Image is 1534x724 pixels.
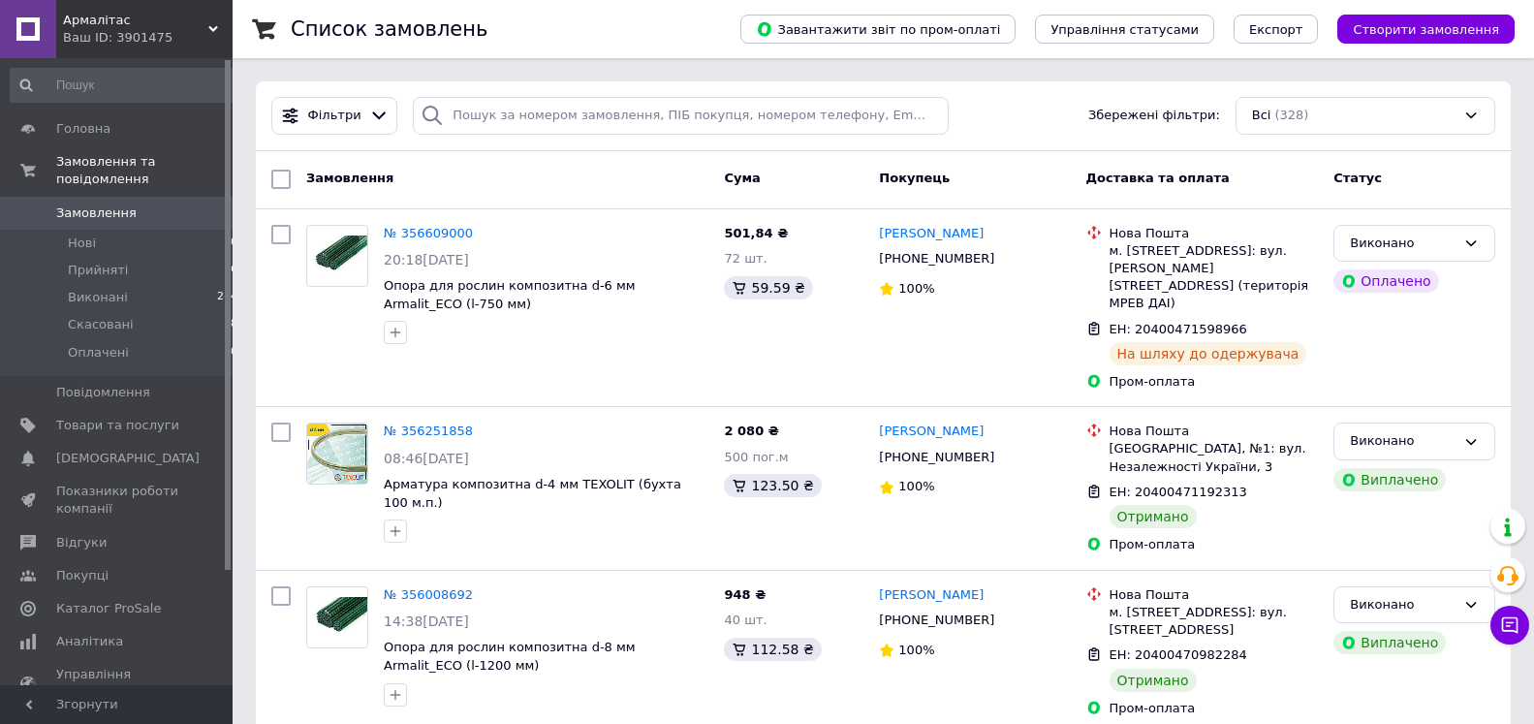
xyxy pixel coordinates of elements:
span: Управління сайтом [56,666,179,701]
span: 08:46[DATE] [384,451,469,466]
span: Збережені фільтри: [1088,107,1220,125]
span: Покупці [56,567,109,584]
h1: Список замовлень [291,17,487,41]
button: Експорт [1234,15,1319,44]
span: Експорт [1249,22,1303,37]
button: Завантажити звіт по пром-оплаті [740,15,1016,44]
span: 501,84 ₴ [724,226,788,240]
span: Товари та послуги [56,417,179,434]
span: 20:18[DATE] [384,252,469,268]
button: Створити замовлення [1337,15,1515,44]
div: Отримано [1110,669,1197,692]
a: Опора для рослин композитна d-8 мм Armalit_ECO (l-1200 мм) [384,640,636,673]
span: 948 ₴ [724,587,766,602]
div: [PHONE_NUMBER] [875,246,998,271]
input: Пошук [10,68,239,103]
a: Фото товару [306,423,368,485]
div: [PHONE_NUMBER] [875,608,998,633]
img: Фото товару [307,597,367,637]
span: Прийняті [68,262,128,279]
span: Фільтри [308,107,361,125]
span: Замовлення та повідомлення [56,153,233,188]
div: Пром-оплата [1110,373,1319,391]
div: м. [STREET_ADDRESS]: вул. [STREET_ADDRESS] [1110,604,1319,639]
span: Відгуки [56,534,107,551]
a: Фото товару [306,225,368,287]
span: Нові [68,235,96,252]
span: Показники роботи компанії [56,483,179,518]
div: Нова Пошта [1110,423,1319,440]
div: Оплачено [1333,269,1438,293]
span: ЕН: 20400470982284 [1110,647,1247,662]
span: 40 шт. [724,613,767,627]
div: Виконано [1350,431,1456,452]
div: Виплачено [1333,631,1446,654]
span: 0 [231,344,237,362]
a: [PERSON_NAME] [879,586,984,605]
button: Чат з покупцем [1490,606,1529,645]
span: 284 [217,289,237,306]
img: Фото товару [307,236,367,275]
a: Створити замовлення [1318,21,1515,36]
div: 123.50 ₴ [724,474,821,497]
span: ЕН: 20400471192313 [1110,485,1247,499]
span: Замовлення [56,205,137,222]
a: [PERSON_NAME] [879,423,984,441]
span: Виконані [68,289,128,306]
a: [PERSON_NAME] [879,225,984,243]
span: Головна [56,120,110,138]
a: № 356008692 [384,587,473,602]
div: Ваш ID: 3901475 [63,29,233,47]
span: Повідомлення [56,384,150,401]
button: Управління статусами [1035,15,1214,44]
span: 14:38[DATE] [384,614,469,629]
a: № 356609000 [384,226,473,240]
a: Опора для рослин композитна d-6 мм Armalit_ECO (l-750 мм) [384,278,636,311]
div: Виконано [1350,234,1456,254]
span: 38 [224,316,237,333]
a: № 356251858 [384,424,473,438]
span: Cума [724,171,760,185]
div: 112.58 ₴ [724,638,821,661]
div: Виконано [1350,595,1456,615]
div: м. [STREET_ADDRESS]: вул. [PERSON_NAME][STREET_ADDRESS] (територія МРЕВ ДАІ) [1110,242,1319,313]
span: Створити замовлення [1353,22,1499,37]
div: [GEOGRAPHIC_DATA], №1: вул. Незалежності України, 3 [1110,440,1319,475]
span: Замовлення [306,171,393,185]
input: Пошук за номером замовлення, ПІБ покупця, номером телефону, Email, номером накладної [413,97,948,135]
span: ЕН: 20400471598966 [1110,322,1247,336]
span: Каталог ProSale [56,600,161,617]
a: Арматура композитна d-4 мм TEXOLIT (бухта 100 м.п.) [384,477,681,510]
span: Скасовані [68,316,134,333]
div: Виплачено [1333,468,1446,491]
div: [PHONE_NUMBER] [875,445,998,470]
span: Оплачені [68,344,129,362]
span: 6 [231,262,237,279]
span: 100% [898,479,934,493]
span: Всі [1252,107,1271,125]
span: Армалітас [63,12,208,29]
span: 2 080 ₴ [724,424,778,438]
span: 100% [898,643,934,657]
span: 100% [898,281,934,296]
span: [DEMOGRAPHIC_DATA] [56,450,200,467]
span: Аналітика [56,633,123,650]
div: Отримано [1110,505,1197,528]
img: Фото товару [307,424,367,484]
span: Доставка та оплата [1086,171,1230,185]
span: 500 пог.м [724,450,788,464]
div: На шляху до одержувача [1110,342,1307,365]
a: Фото товару [306,586,368,648]
div: Пром-оплата [1110,536,1319,553]
span: Управління статусами [1050,22,1199,37]
span: Завантажити звіт по пром-оплаті [756,20,1000,38]
span: Статус [1333,171,1382,185]
span: 0 [231,235,237,252]
div: 59.59 ₴ [724,276,812,299]
span: Покупець [879,171,950,185]
div: Нова Пошта [1110,225,1319,242]
div: Пром-оплата [1110,700,1319,717]
span: 72 шт. [724,251,767,266]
